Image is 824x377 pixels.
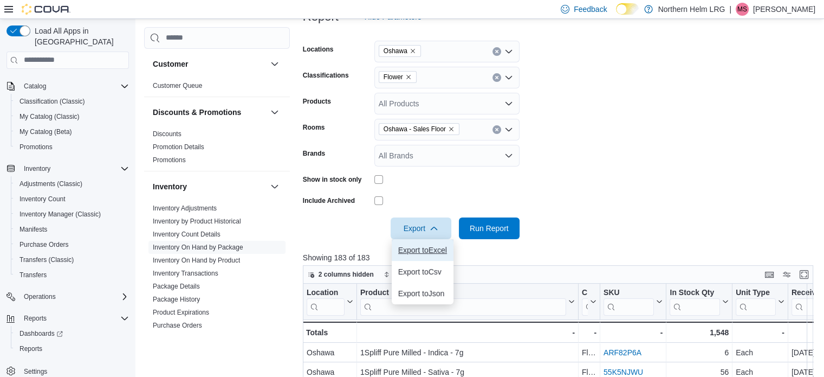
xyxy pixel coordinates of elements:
[2,79,133,94] button: Catalog
[15,223,51,236] a: Manifests
[360,346,575,359] div: 1Spliff Pure Milled - Indica - 7g
[268,106,281,119] button: Discounts & Promotions
[379,71,417,83] span: Flower
[20,225,47,234] span: Manifests
[604,287,654,298] div: SKU
[459,218,520,239] button: Run Report
[504,99,513,108] button: Open list of options
[15,140,129,154] span: Promotions
[15,193,70,206] a: Inventory Count
[384,46,407,56] span: Oshawa
[307,287,353,315] button: Location
[11,341,133,356] button: Reports
[153,231,220,238] a: Inventory Count Details
[20,312,129,325] span: Reports
[405,74,412,80] button: Remove Flower from selection in this group
[20,329,63,338] span: Dashboards
[2,311,133,326] button: Reports
[153,218,241,225] a: Inventory by Product Historical
[492,47,501,56] button: Clear input
[303,45,334,54] label: Locations
[144,202,290,362] div: Inventory
[15,238,129,251] span: Purchase Orders
[15,193,129,206] span: Inventory Count
[15,110,129,123] span: My Catalog (Classic)
[20,195,66,203] span: Inventory Count
[15,95,89,108] a: Classification (Classic)
[20,143,53,151] span: Promotions
[319,270,374,279] span: 2 columns hidden
[303,268,378,281] button: 2 columns hidden
[24,314,47,323] span: Reports
[153,321,202,330] span: Purchase Orders
[15,125,129,138] span: My Catalog (Beta)
[392,261,453,283] button: Export toCsv
[582,346,596,359] div: Flower
[11,124,133,139] button: My Catalog (Beta)
[303,252,819,263] p: Showing 183 of 183
[736,346,784,359] div: Each
[504,73,513,82] button: Open list of options
[780,268,793,281] button: Display options
[22,4,70,15] img: Cova
[15,327,129,340] span: Dashboards
[574,4,607,15] span: Feedback
[11,326,133,341] a: Dashboards
[384,72,403,82] span: Flower
[307,287,345,315] div: Location
[153,296,200,303] a: Package History
[20,180,82,188] span: Adjustments (Classic)
[20,112,80,121] span: My Catalog (Classic)
[11,222,133,237] button: Manifests
[604,326,663,339] div: -
[20,162,55,175] button: Inventory
[15,140,57,154] a: Promotions
[360,326,575,339] div: -
[15,342,47,355] a: Reports
[153,256,240,265] span: Inventory On Hand by Product
[153,243,243,252] span: Inventory On Hand by Package
[20,344,42,353] span: Reports
[448,126,455,132] button: Remove Oshawa - Sales Floor from selection in this group
[360,287,566,298] div: Product
[153,156,186,164] a: Promotions
[360,287,575,315] button: Product
[153,59,188,69] h3: Customer
[670,326,729,339] div: 1,548
[670,287,720,298] div: In Stock Qty
[20,312,51,325] button: Reports
[736,326,784,339] div: -
[153,181,187,192] h3: Inventory
[15,125,76,138] a: My Catalog (Beta)
[15,95,129,108] span: Classification (Classic)
[379,123,459,135] span: Oshawa - Sales Floor
[492,125,501,134] button: Clear input
[307,287,345,298] div: Location
[736,287,776,315] div: Unit Type
[582,287,588,315] div: Classification
[153,59,266,69] button: Customer
[15,177,129,190] span: Adjustments (Classic)
[24,367,47,376] span: Settings
[20,80,50,93] button: Catalog
[24,164,50,173] span: Inventory
[20,127,72,136] span: My Catalog (Beta)
[153,204,217,213] span: Inventory Adjustments
[20,80,129,93] span: Catalog
[153,282,200,291] span: Package Details
[504,47,513,56] button: Open list of options
[153,309,209,316] a: Product Expirations
[2,289,133,304] button: Operations
[379,45,421,57] span: Oshawa
[11,252,133,267] button: Transfers (Classic)
[20,290,60,303] button: Operations
[15,177,87,190] a: Adjustments (Classic)
[384,124,446,135] span: Oshawa - Sales Floor
[20,162,129,175] span: Inventory
[360,287,566,315] div: Product
[392,283,453,304] button: Export toJson
[763,268,776,281] button: Keyboard shortcuts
